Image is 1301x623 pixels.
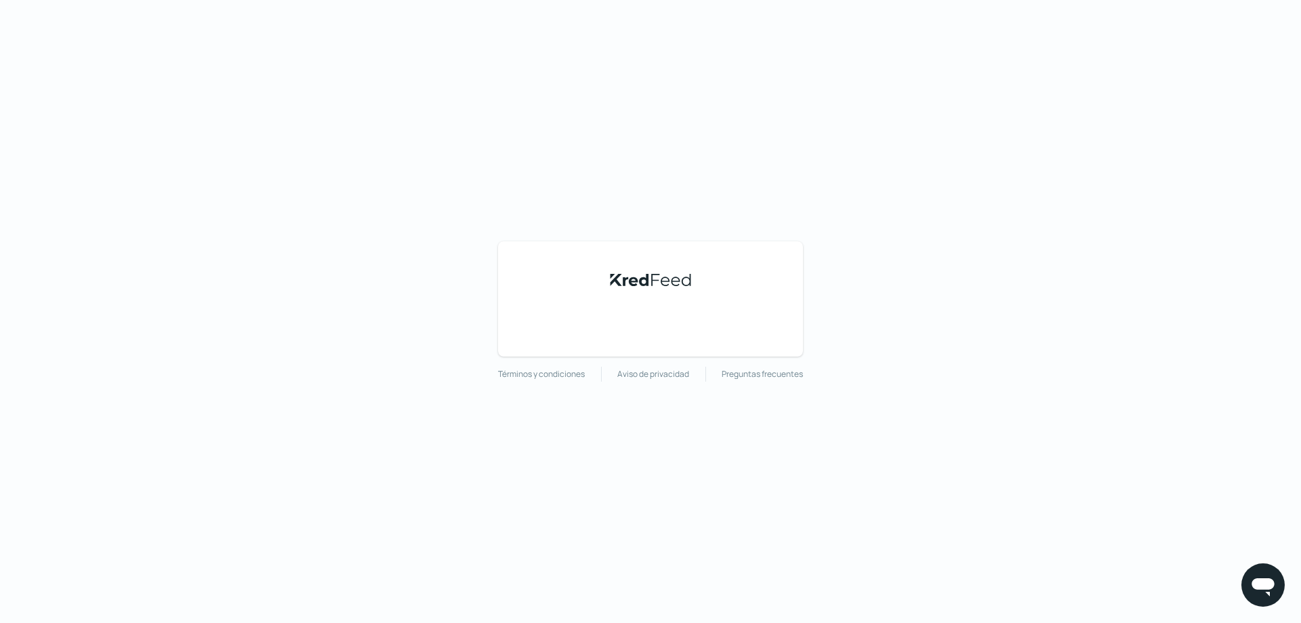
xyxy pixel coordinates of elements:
a: Aviso de privacidad [617,367,689,382]
img: chatIcon [1250,571,1277,599]
a: Términos y condiciones [498,367,585,382]
a: Preguntas frecuentes [722,367,803,382]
